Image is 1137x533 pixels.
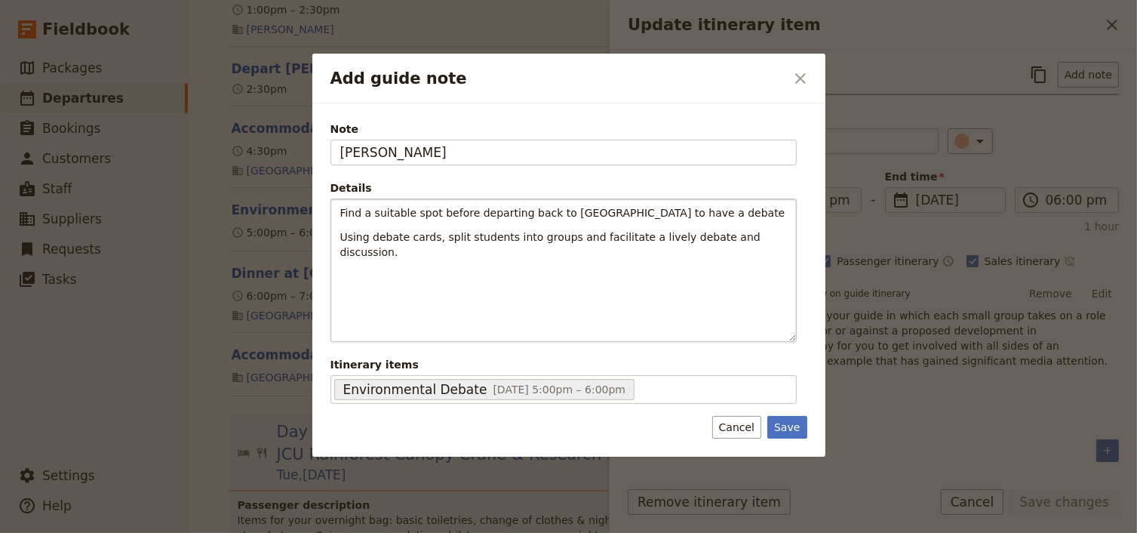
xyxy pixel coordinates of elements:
[343,380,487,399] span: Environmental Debate
[330,122,797,137] span: Note
[788,66,813,91] button: Close dialog
[330,67,785,90] h2: Add guide note
[767,416,807,439] button: Save
[330,357,797,372] span: Itinerary items
[493,384,625,396] span: [DATE] 5:00pm – 6:00pm
[340,231,764,258] span: Using debate cards, split students into groups and facilitate a lively debate and discussion.
[340,207,785,219] span: Find a suitable spot before departing back to [GEOGRAPHIC_DATA] to have a debate
[712,416,761,439] button: Cancel
[330,140,797,165] input: Note
[330,180,797,196] div: Details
